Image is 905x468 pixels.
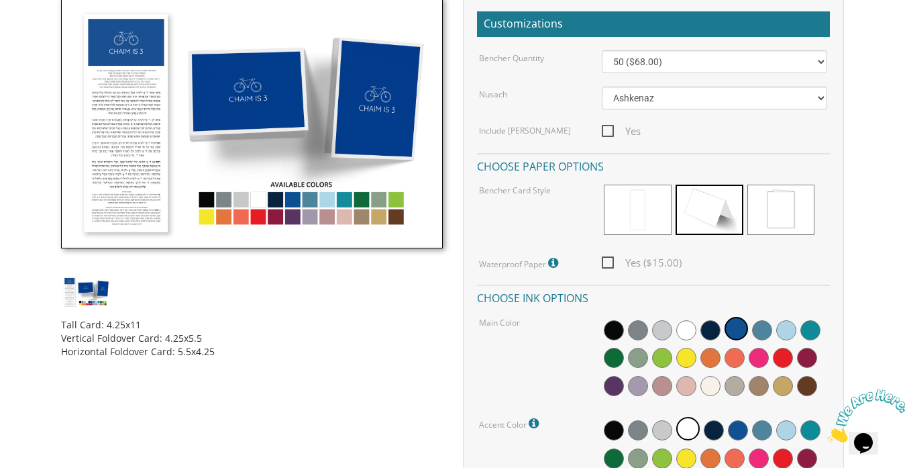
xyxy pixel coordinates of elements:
[479,185,551,196] label: Bencher Card Style
[602,254,682,271] span: Yes ($15.00)
[479,89,507,100] label: Nusach
[602,123,641,140] span: Yes
[5,5,89,58] img: Chat attention grabber
[479,125,571,136] label: Include [PERSON_NAME]
[477,153,830,177] h4: Choose paper options
[479,317,520,328] label: Main Color
[61,275,111,308] img: dc_style19.jpg
[477,285,830,308] h4: Choose ink options
[479,415,542,432] label: Accent Color
[479,52,544,64] label: Bencher Quantity
[477,11,830,37] h2: Customizations
[822,384,905,448] iframe: chat widget
[479,254,562,272] label: Waterproof Paper
[61,308,442,359] div: Tall Card: 4.25x11 Vertical Foldover Card: 4.25x5.5 Horizontal Foldover Card: 5.5x4.25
